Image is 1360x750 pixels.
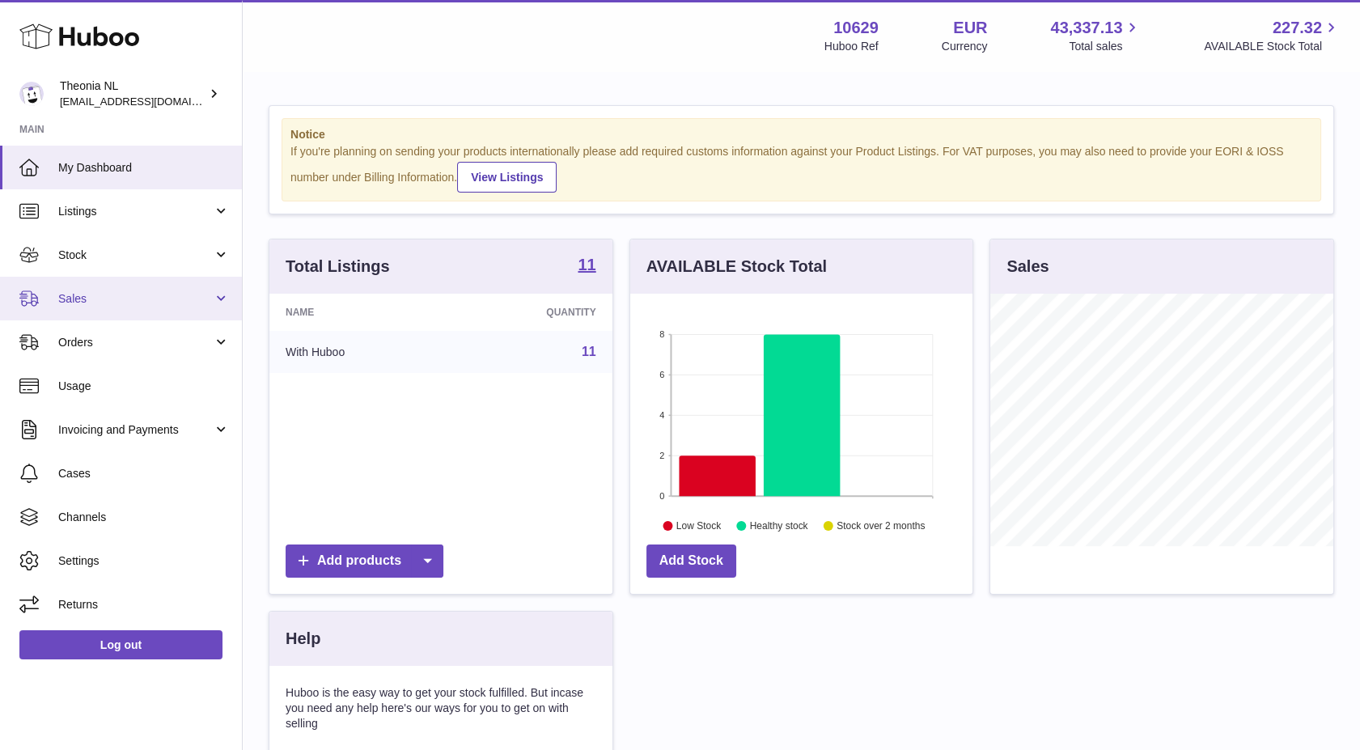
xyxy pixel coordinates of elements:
[1006,256,1049,278] h3: Sales
[58,379,230,394] span: Usage
[646,256,827,278] h3: AVAILABLE Stock Total
[1050,17,1141,54] a: 43,337.13 Total sales
[1273,17,1322,39] span: 227.32
[269,331,450,373] td: With Huboo
[646,544,736,578] a: Add Stock
[58,204,213,219] span: Listings
[58,291,213,307] span: Sales
[659,370,664,379] text: 6
[58,160,230,176] span: My Dashboard
[750,520,809,532] text: Healthy stock
[824,39,879,54] div: Huboo Ref
[286,628,320,650] h3: Help
[58,510,230,525] span: Channels
[942,39,988,54] div: Currency
[58,422,213,438] span: Invoicing and Payments
[58,553,230,569] span: Settings
[457,162,557,193] a: View Listings
[659,329,664,339] text: 8
[286,685,596,731] p: Huboo is the easy way to get your stock fulfilled. But incase you need any help here's our ways f...
[1204,39,1341,54] span: AVAILABLE Stock Total
[578,256,595,273] strong: 11
[19,82,44,106] img: info@wholesomegoods.eu
[659,451,664,460] text: 2
[58,597,230,612] span: Returns
[582,345,596,358] a: 11
[290,127,1312,142] strong: Notice
[1204,17,1341,54] a: 227.32 AVAILABLE Stock Total
[659,491,664,501] text: 0
[60,78,205,109] div: Theonia NL
[19,630,222,659] a: Log out
[659,410,664,420] text: 4
[286,256,390,278] h3: Total Listings
[450,294,612,331] th: Quantity
[60,95,238,108] span: [EMAIL_ADDRESS][DOMAIN_NAME]
[58,466,230,481] span: Cases
[290,144,1312,193] div: If you're planning on sending your products internationally please add required customs informati...
[578,256,595,276] a: 11
[58,248,213,263] span: Stock
[1050,17,1122,39] span: 43,337.13
[269,294,450,331] th: Name
[833,17,879,39] strong: 10629
[953,17,987,39] strong: EUR
[286,544,443,578] a: Add products
[58,335,213,350] span: Orders
[676,520,722,532] text: Low Stock
[1069,39,1141,54] span: Total sales
[837,520,925,532] text: Stock over 2 months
